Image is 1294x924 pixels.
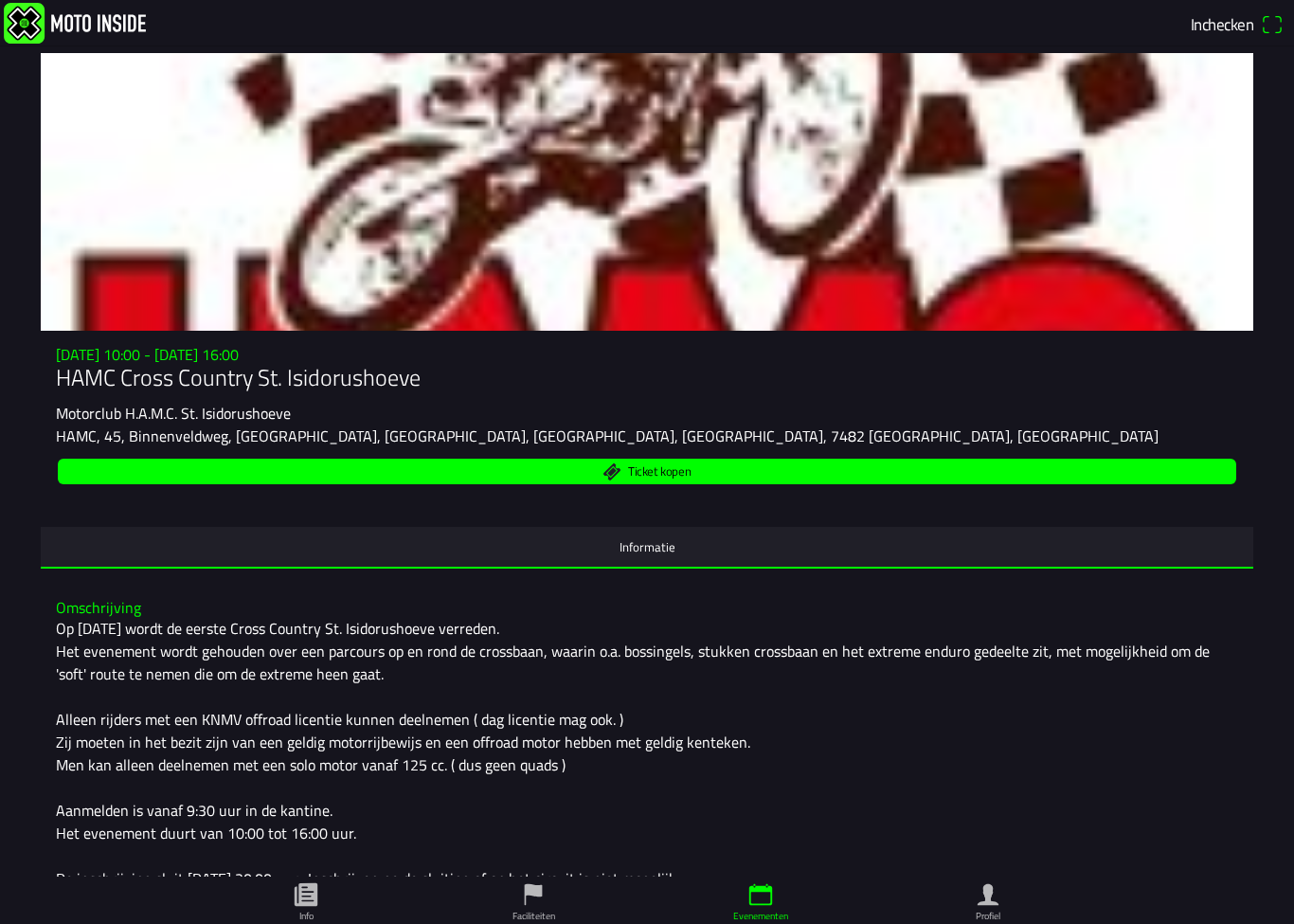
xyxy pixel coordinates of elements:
ion-icon: flag [519,880,548,909]
a: Incheckenqr scanner [1184,8,1290,40]
div: Op [DATE] wordt de eerste Cross Country St. Isidorushoeve verreden. Het evenement wordt gehouden ... [56,617,1238,913]
h1: HAMC Cross Country St. Isidorushoeve [56,364,1238,391]
ion-label: Evenementen [733,909,788,923]
ion-icon: calendar [746,880,775,909]
span: Inchecken [1191,11,1253,36]
ion-icon: paper [292,880,320,909]
ion-label: Profiel [976,909,1000,923]
h3: [DATE] 10:00 - [DATE] 16:00 [56,346,1238,364]
ion-text: HAMC, 45, Binnenveldweg, [GEOGRAPHIC_DATA], [GEOGRAPHIC_DATA], [GEOGRAPHIC_DATA], [GEOGRAPHIC_DAT... [56,425,1159,447]
ion-label: Info [299,909,314,923]
span: Ticket kopen [628,466,691,479]
ion-label: Informatie [620,536,675,557]
h3: Omschrijving [56,599,1238,617]
ion-icon: person [974,880,1002,909]
ion-text: Motorclub H.A.M.C. St. Isidorushoeve [56,402,291,425]
ion-label: Faciliteiten [512,909,555,923]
